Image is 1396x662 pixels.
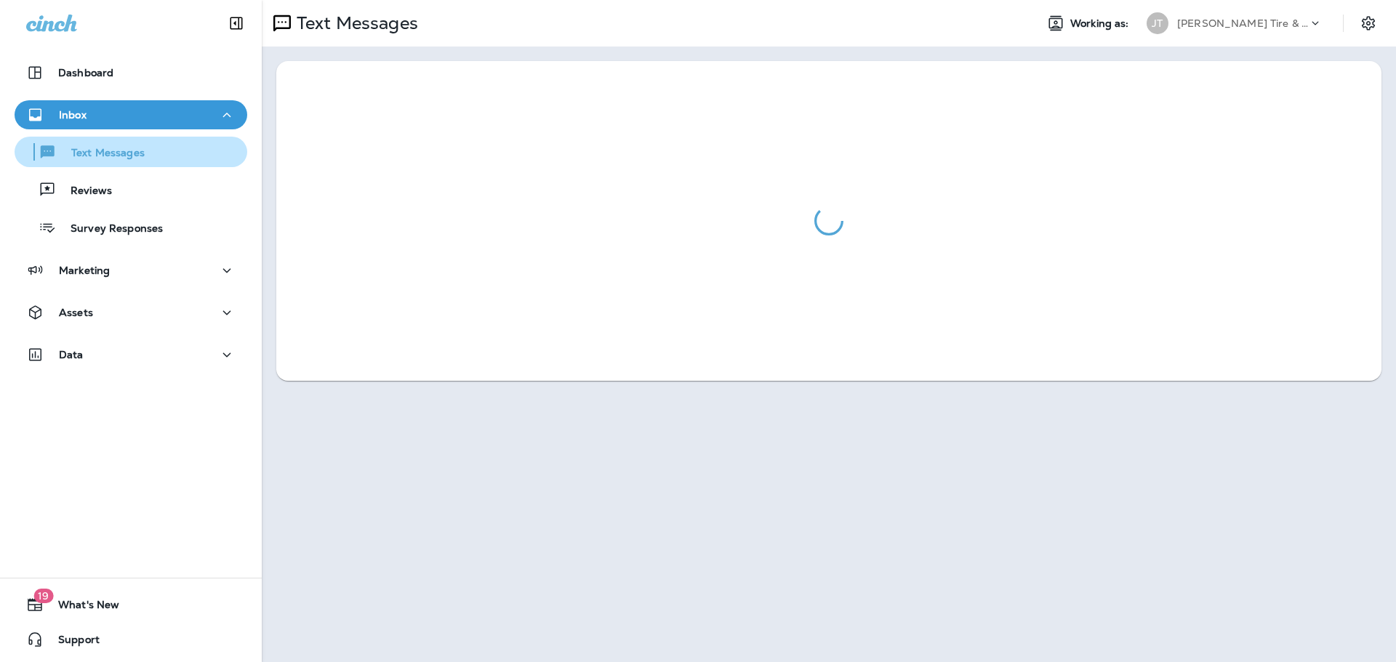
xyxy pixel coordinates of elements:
[15,174,247,205] button: Reviews
[58,67,113,78] p: Dashboard
[15,256,247,285] button: Marketing
[15,212,247,243] button: Survey Responses
[1355,10,1381,36] button: Settings
[1147,12,1168,34] div: JT
[59,349,84,360] p: Data
[15,625,247,654] button: Support
[59,265,110,276] p: Marketing
[1070,17,1132,30] span: Working as:
[15,590,247,619] button: 19What's New
[15,340,247,369] button: Data
[15,100,247,129] button: Inbox
[291,12,418,34] p: Text Messages
[59,109,87,121] p: Inbox
[59,307,93,318] p: Assets
[15,137,247,167] button: Text Messages
[56,185,112,198] p: Reviews
[33,589,53,603] span: 19
[15,298,247,327] button: Assets
[44,634,100,651] span: Support
[56,222,163,236] p: Survey Responses
[216,9,257,38] button: Collapse Sidebar
[1177,17,1308,29] p: [PERSON_NAME] Tire & Auto
[57,147,145,161] p: Text Messages
[44,599,119,616] span: What's New
[15,58,247,87] button: Dashboard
